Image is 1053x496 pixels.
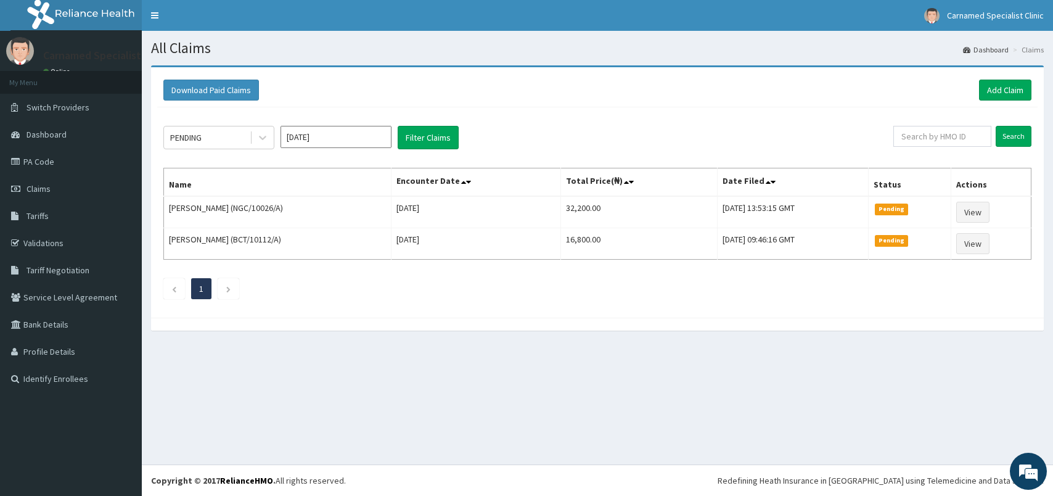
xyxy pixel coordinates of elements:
[875,204,909,215] span: Pending
[220,475,273,486] a: RelianceHMO
[199,283,203,294] a: Page 1 is your current page
[27,129,67,140] span: Dashboard
[170,131,202,144] div: PENDING
[163,80,259,101] button: Download Paid Claims
[164,196,391,228] td: [PERSON_NAME] (NGC/10026/A)
[893,126,991,147] input: Search by HMO ID
[560,168,717,197] th: Total Price(₦)
[718,474,1044,487] div: Redefining Heath Insurance in [GEOGRAPHIC_DATA] using Telemedicine and Data Science!
[151,475,276,486] strong: Copyright © 2017 .
[164,228,391,260] td: [PERSON_NAME] (BCT/10112/A)
[924,8,940,23] img: User Image
[142,465,1053,496] footer: All rights reserved.
[27,102,89,113] span: Switch Providers
[151,40,1044,56] h1: All Claims
[391,228,560,260] td: [DATE]
[398,126,459,149] button: Filter Claims
[996,126,1031,147] input: Search
[6,37,34,65] img: User Image
[963,44,1009,55] a: Dashboard
[947,10,1044,21] span: Carnamed Specialist Clinic
[560,228,717,260] td: 16,800.00
[875,235,909,246] span: Pending
[164,168,391,197] th: Name
[27,210,49,221] span: Tariffs
[391,196,560,228] td: [DATE]
[171,283,177,294] a: Previous page
[868,168,951,197] th: Status
[281,126,391,148] input: Select Month and Year
[560,196,717,228] td: 32,200.00
[226,283,231,294] a: Next page
[391,168,560,197] th: Encounter Date
[27,183,51,194] span: Claims
[717,168,868,197] th: Date Filed
[717,196,868,228] td: [DATE] 13:53:15 GMT
[951,168,1031,197] th: Actions
[979,80,1031,101] a: Add Claim
[43,67,73,76] a: Online
[1010,44,1044,55] li: Claims
[717,228,868,260] td: [DATE] 09:46:16 GMT
[27,265,89,276] span: Tariff Negotiation
[956,202,989,223] a: View
[956,233,989,254] a: View
[43,50,170,61] p: Carnamed Specialist Clinic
